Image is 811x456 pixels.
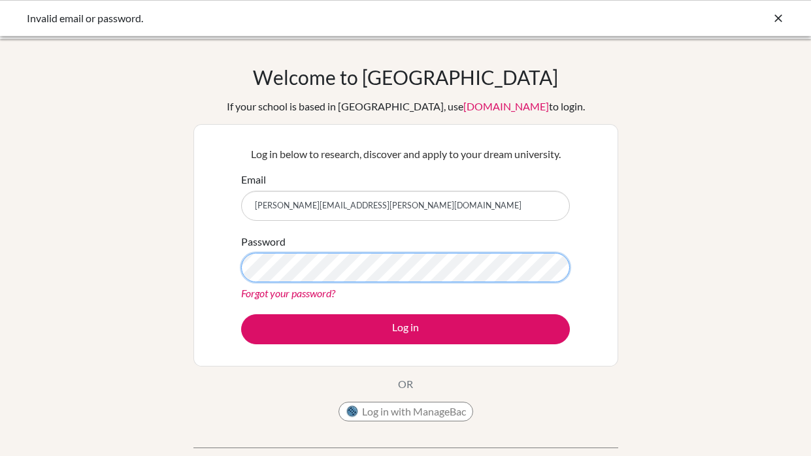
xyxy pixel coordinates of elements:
p: Log in below to research, discover and apply to your dream university. [241,146,570,162]
h1: Welcome to [GEOGRAPHIC_DATA] [253,65,558,89]
label: Password [241,234,286,250]
button: Log in [241,314,570,344]
p: OR [398,376,413,392]
label: Email [241,172,266,187]
a: [DOMAIN_NAME] [463,100,549,112]
div: If your school is based in [GEOGRAPHIC_DATA], use to login. [227,99,585,114]
a: Forgot your password? [241,287,335,299]
button: Log in with ManageBac [339,402,473,421]
div: Invalid email or password. [27,10,589,26]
